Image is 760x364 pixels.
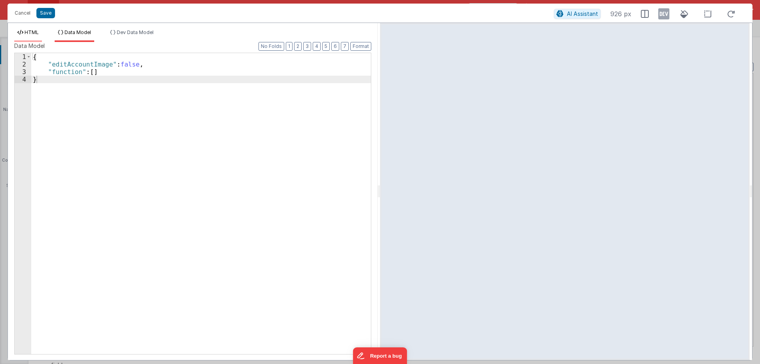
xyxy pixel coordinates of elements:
[313,42,321,51] button: 4
[353,347,407,364] iframe: Marker.io feedback button
[15,61,31,68] div: 2
[294,42,302,51] button: 2
[117,29,154,35] span: Dev Data Model
[322,42,330,51] button: 5
[15,68,31,76] div: 3
[554,9,601,19] button: AI Assistant
[331,42,339,51] button: 6
[286,42,293,51] button: 1
[341,42,349,51] button: 7
[350,42,371,51] button: Format
[15,53,31,61] div: 1
[11,8,34,19] button: Cancel
[65,29,91,35] span: Data Model
[15,76,31,83] div: 4
[258,42,284,51] button: No Folds
[567,10,598,17] span: AI Assistant
[610,9,631,19] span: 926 px
[25,29,39,35] span: HTML
[36,8,55,18] button: Save
[14,42,45,50] span: Data Model
[303,42,311,51] button: 3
